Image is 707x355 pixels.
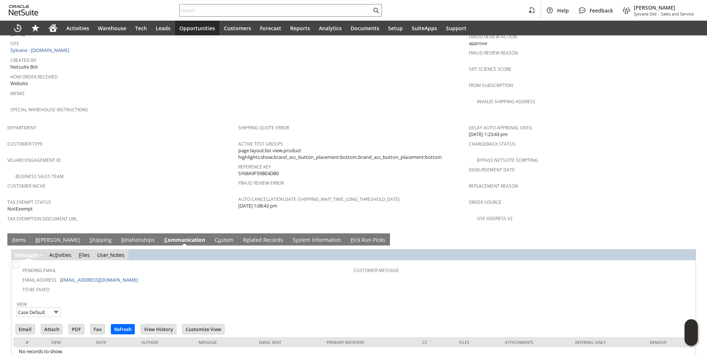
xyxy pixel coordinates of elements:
span: [DATE] 1:08:43 pm [238,202,277,209]
a: Opportunities [175,21,219,35]
a: [EMAIL_ADDRESS][DOMAIN_NAME] [60,276,138,283]
a: Recent Records [9,21,27,35]
a: Tax Exempt Status [7,199,51,205]
a: Activities [49,251,71,258]
a: Leads [151,21,175,35]
img: Unchecked [13,262,19,268]
div: Email Sent [259,340,316,345]
a: Forecast [256,21,286,35]
svg: Shortcuts [31,24,40,32]
a: Customer Type [7,141,43,147]
a: Setup [384,21,407,35]
input: Search [180,6,372,15]
span: Leads [156,25,170,32]
div: Shortcuts [27,21,44,35]
a: UserNotes [97,251,124,258]
a: Warehouse [94,21,131,35]
span: [PERSON_NAME] [634,4,694,11]
a: Velaro Engagement ID [7,157,61,163]
a: Department [7,125,36,131]
a: B[PERSON_NAME] [34,236,82,244]
span: Forecast [260,25,281,32]
a: Auto Cancellation Date (shipping_wait_time_long_threshold_date) [238,196,400,202]
span: - [658,11,659,17]
span: SY68A9F59BE4DB0 [238,170,279,177]
input: Case Default [17,307,61,317]
a: Active Test Groups [238,141,283,147]
span: Opportunities [179,25,215,32]
span: Sylvane Old [634,11,657,17]
a: View [17,301,27,307]
div: Author [141,340,188,345]
span: NotExempt [7,205,33,212]
div: Internal Only [575,340,639,345]
iframe: Click here to launch Oracle Guided Learning Help Panel [685,319,698,346]
input: Refresh [111,324,134,334]
span: y [296,236,298,243]
span: R [121,236,124,243]
svg: logo [9,5,38,15]
a: Activities [62,21,94,35]
span: Sales and Service [661,11,694,17]
a: Memo [10,90,24,97]
a: Replacement reason [469,183,518,189]
a: Use Address V2 [477,215,513,222]
span: Activities [66,25,89,32]
a: System Information [291,236,343,244]
a: Pick Run Picks [349,236,387,244]
a: Shipping Quote Error [238,125,289,131]
div: Files [459,340,494,345]
div: View [51,340,85,345]
span: Setup [388,25,403,32]
a: Documents [346,21,384,35]
a: Special Warehouse Instructions [10,107,88,113]
span: u [218,236,221,243]
a: To Be Faxed [22,286,50,293]
svg: Recent Records [13,24,22,32]
a: Sylvane - [DOMAIN_NAME] [10,47,71,53]
a: Home [44,21,62,35]
a: Email Address [22,277,56,283]
span: [DATE] 1:23:43 pm [469,131,508,138]
span: Reports [290,25,310,32]
a: Bypass NetSuite Scripting [477,157,538,163]
span: Help [557,7,569,14]
span: SuiteApps [412,25,437,32]
span: P [351,236,353,243]
div: Primary Recipient [327,340,411,345]
a: How Order Received [10,74,58,80]
a: Reports [286,21,314,35]
a: Pending Email [22,267,56,274]
a: SuiteApps [407,21,442,35]
a: Related Records [241,236,285,244]
a: Tax Exemption Document URL [7,216,77,222]
span: t [55,251,57,258]
a: Messages [15,251,39,258]
a: Custom [213,236,235,244]
div: Remove [650,340,688,345]
div: Cc [422,340,448,345]
input: Fax [91,324,105,334]
a: Communication [162,236,207,244]
input: Email [16,324,35,334]
span: B [35,236,39,243]
a: Relationships [119,236,156,244]
a: Reference Key [238,164,271,170]
span: approve [469,40,487,47]
img: More Options [52,308,60,316]
input: Attach [41,324,62,334]
span: g [31,251,34,258]
a: Site [10,41,19,47]
span: Warehouse [98,25,126,32]
a: Shipping [88,236,113,244]
span: Tech [135,25,147,32]
span: page layout:list view,product highlights:show,brand_acc_button_placement:bottom,brand_acc_button_... [238,147,465,161]
svg: Home [49,24,57,32]
a: Unrolled view on [686,235,695,244]
span: F [79,251,81,258]
a: Sift Science Score [469,66,511,72]
a: Delay Auto-Approval Until [469,125,532,131]
div: Message [199,340,248,345]
div: Attachments [505,340,564,345]
a: Fraud Review Reason [469,50,518,56]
